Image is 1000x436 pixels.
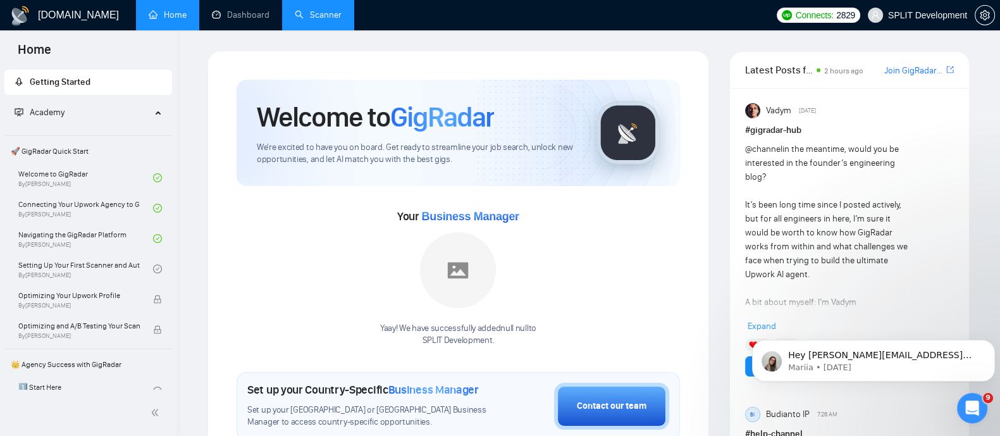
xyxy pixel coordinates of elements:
[6,139,171,164] span: 🚀 GigRadar Quick Start
[18,377,153,405] a: 1️⃣ Start Here
[41,49,232,60] p: Message from Mariia, sent 5d ago
[747,313,1000,402] iframe: Intercom notifications message
[153,325,162,334] span: lock
[946,65,954,75] span: export
[8,40,61,67] span: Home
[975,10,994,20] span: setting
[577,399,646,413] div: Contact our team
[824,66,863,75] span: 2 hours ago
[975,10,995,20] a: setting
[18,194,153,222] a: Connecting Your Upwork Agency to GigRadarBy[PERSON_NAME]
[18,332,140,340] span: By [PERSON_NAME]
[295,9,342,20] a: searchScanner
[18,320,140,332] span: Optimizing and A/B Testing Your Scanner for Better Results
[30,77,90,87] span: Getting Started
[380,335,536,347] p: SPLIT Development .
[18,302,140,309] span: By [PERSON_NAME]
[18,225,153,252] a: Navigating the GigRadar PlatformBy[PERSON_NAME]
[30,107,65,118] span: Academy
[745,356,787,377] button: Reply
[782,10,792,20] img: upwork-logo.png
[15,77,23,86] span: rocket
[799,105,816,116] span: [DATE]
[420,232,496,308] img: placeholder.png
[15,108,23,116] span: fund-projection-screen
[596,101,660,165] img: gigradar-logo.png
[796,8,834,22] span: Connects:
[149,9,187,20] a: homeHome
[257,100,494,134] h1: Welcome to
[153,234,162,243] span: check-circle
[257,142,576,166] span: We're excited to have you on board. Get ready to streamline your job search, unlock new opportuni...
[153,387,162,396] span: check-circle
[421,210,519,223] span: Business Manager
[975,5,995,25] button: setting
[983,393,993,403] span: 9
[41,37,232,185] span: Hey [PERSON_NAME][EMAIL_ADDRESS][DOMAIN_NAME], Looks like your Upwork agency Toggle Agency ran ou...
[884,64,944,78] a: Join GigRadar Slack Community
[153,173,162,182] span: check-circle
[153,265,162,273] span: check-circle
[765,408,809,421] span: Budianto IP
[745,62,813,78] span: Latest Posts from the GigRadar Community
[380,323,536,347] div: Yaay! We have successfully added null null to
[15,107,65,118] span: Academy
[871,11,880,20] span: user
[745,103,760,118] img: Vadym
[18,255,153,283] a: Setting Up Your First Scanner and Auto-BidderBy[PERSON_NAME]
[388,383,479,397] span: Business Manager
[151,406,163,419] span: double-left
[247,404,491,428] span: Set up your [GEOGRAPHIC_DATA] or [GEOGRAPHIC_DATA] Business Manager to access country-specific op...
[212,9,269,20] a: dashboardDashboard
[10,6,30,26] img: logo
[836,8,855,22] span: 2829
[746,408,760,421] div: BI
[745,144,782,154] span: @channel
[247,383,479,397] h1: Set up your Country-Specific
[6,352,171,377] span: 👑 Agency Success with GigRadar
[153,204,162,213] span: check-circle
[4,70,172,95] li: Getting Started
[554,383,669,430] button: Contact our team
[18,289,140,302] span: Optimizing Your Upwork Profile
[153,295,162,304] span: lock
[765,104,791,118] span: Vadym
[745,123,954,137] h1: # gigradar-hub
[946,64,954,76] a: export
[18,164,153,192] a: Welcome to GigRadarBy[PERSON_NAME]
[957,393,987,423] iframe: Intercom live chat
[817,409,837,420] span: 7:26 AM
[390,100,494,134] span: GigRadar
[397,209,519,223] span: Your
